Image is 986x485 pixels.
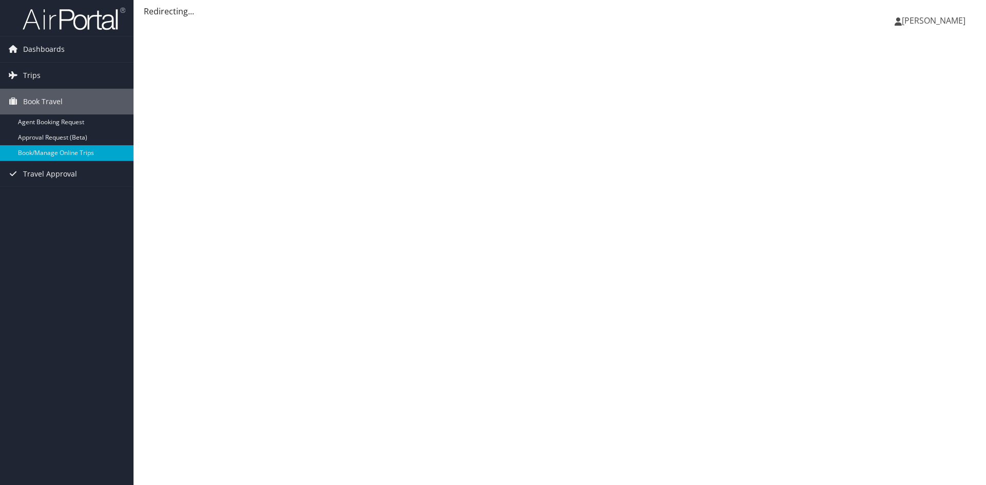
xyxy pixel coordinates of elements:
[23,7,125,31] img: airportal-logo.png
[23,63,41,88] span: Trips
[144,5,976,17] div: Redirecting...
[902,15,965,26] span: [PERSON_NAME]
[23,89,63,114] span: Book Travel
[23,36,65,62] span: Dashboards
[23,161,77,187] span: Travel Approval
[895,5,976,36] a: [PERSON_NAME]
